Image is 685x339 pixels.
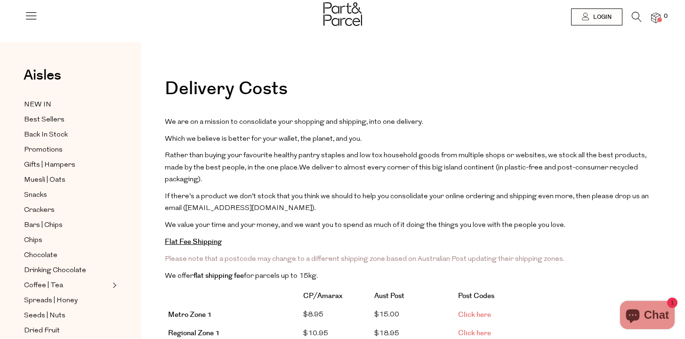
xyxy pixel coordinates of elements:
[165,193,649,212] span: If there’s a product we don’t stock that you think we should to help you consolidate your online ...
[24,219,110,231] a: Bars | Chips
[165,136,362,143] span: Which we believe is better for your wallet, the planet, and you.
[193,271,244,281] strong: flat shipping fee
[651,13,661,23] a: 0
[24,265,110,276] a: Drinking Chocolate
[165,273,318,280] span: We offer for parcels up to 15kg.
[165,237,222,247] strong: Flat Fee Shipping
[24,295,78,307] span: Spreads | Honey
[165,80,661,107] h1: Delivery Costs
[24,205,55,216] span: Crackers
[303,291,342,301] strong: CP/Amarax
[24,144,110,156] a: Promotions
[24,65,61,86] span: Aisles
[24,250,110,261] a: Chocolate
[24,189,110,201] a: Snacks
[165,256,564,263] span: Please note that a postcode may change to a different shipping zone based on Australian Post upda...
[24,325,60,337] span: Dried Fruit
[24,310,65,322] span: Seeds | Nuts
[168,310,212,320] strong: Metro Zone 1
[24,160,75,171] span: Gifts | Hampers
[24,114,110,126] a: Best Sellers
[24,295,110,307] a: Spreads | Honey
[165,119,423,126] span: We are on a mission to consolidate your shopping and shipping, into one delivery.
[24,129,68,141] span: Back In Stock
[24,265,86,276] span: Drinking Chocolate
[24,129,110,141] a: Back In Stock
[24,280,63,291] span: Coffee | Tea
[571,8,622,25] a: Login
[300,306,371,324] td: $8.95
[591,13,612,21] span: Login
[458,291,494,301] strong: Post Codes
[371,306,455,324] td: $15.00
[24,174,110,186] a: Muesli | Oats
[165,152,646,171] span: Rather than buying your favourite healthy pantry staples and low tox household goods from multipl...
[110,280,117,291] button: Expand/Collapse Coffee | Tea
[165,222,565,229] span: We value your time and your money, and we want you to spend as much of it doing the things you lo...
[24,280,110,291] a: Coffee | Tea
[458,310,491,320] a: Click here
[168,328,220,338] b: Regional Zone 1
[24,325,110,337] a: Dried Fruit
[24,310,110,322] a: Seeds | Nuts
[24,114,64,126] span: Best Sellers
[24,68,61,92] a: Aisles
[24,235,42,246] span: Chips
[458,328,491,338] a: Click here
[24,175,65,186] span: Muesli | Oats
[24,190,47,201] span: Snacks
[661,12,670,21] span: 0
[24,159,110,171] a: Gifts | Hampers
[24,234,110,246] a: Chips
[24,99,110,111] a: NEW IN
[374,291,404,301] strong: Aust Post
[24,220,63,231] span: Bars | Chips
[323,2,362,26] img: Part&Parcel
[24,250,57,261] span: Chocolate
[24,99,51,111] span: NEW IN
[165,150,661,186] p: We deliver to almost every corner of this big island continent (in plastic-free and post-consumer...
[24,145,63,156] span: Promotions
[24,204,110,216] a: Crackers
[617,301,677,331] inbox-online-store-chat: Shopify online store chat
